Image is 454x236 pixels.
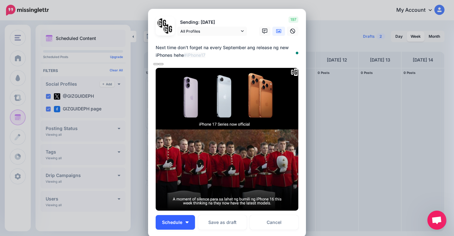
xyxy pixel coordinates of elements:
a: All Profiles [177,27,247,36]
img: ZZG9083GW3229L6TY6JF8PIW2YS632CR.png [156,68,298,211]
img: JT5sWCfR-79925.png [164,24,173,34]
span: 197 [289,16,298,23]
span: Schedule [162,220,182,225]
img: 353459792_649996473822713_4483302954317148903_n-bsa138318.png [158,18,167,28]
a: Cancel [250,215,298,230]
textarea: To enrich screen reader interactions, please activate Accessibility in Grammarly extension settings [156,44,302,59]
button: Schedule [156,215,195,230]
div: Next time don't forget na every September ang release ng new iPhones hehe [156,44,302,59]
img: arrow-down-white.png [185,221,189,223]
button: Save as draft [198,215,247,230]
p: Sending: [DATE] [177,19,247,26]
span: All Profiles [180,28,239,35]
